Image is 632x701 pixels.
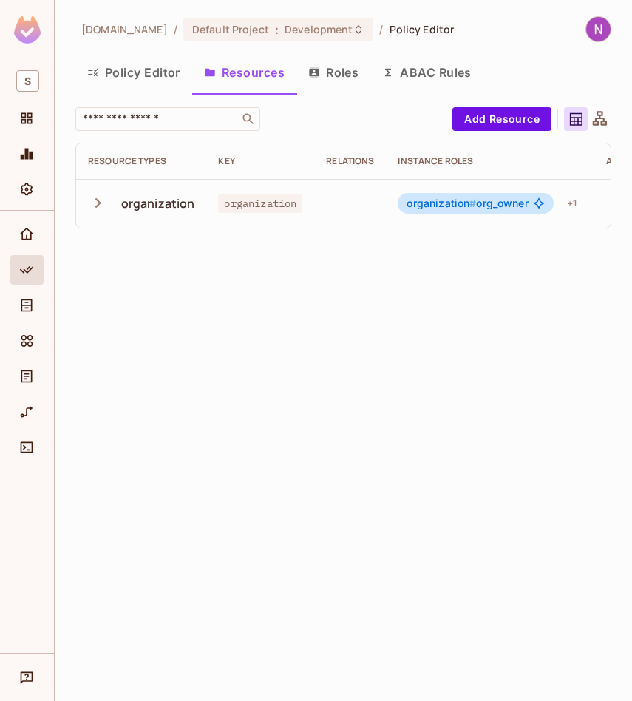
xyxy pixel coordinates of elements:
div: + 1 [561,192,582,215]
div: Monitoring [10,139,44,169]
div: Home [10,220,44,249]
button: Resources [192,54,296,91]
div: Connect [10,433,44,462]
button: Policy Editor [75,54,192,91]
span: organization [407,197,476,209]
img: SReyMgAAAABJRU5ErkJggg== [14,16,41,44]
li: / [174,22,177,36]
button: Roles [296,54,370,91]
div: Audit Log [10,362,44,391]
div: Resource Types [88,155,194,167]
span: : [274,24,279,35]
div: Workspace: skyviv.com [10,64,44,98]
div: Projects [10,104,44,133]
div: Settings [10,175,44,204]
button: Add Resource [452,107,551,131]
div: URL Mapping [10,397,44,427]
span: Policy Editor [390,22,455,36]
div: Instance roles [398,155,582,167]
div: Policy [10,255,44,285]
div: organization [121,195,195,211]
div: Help & Updates [10,663,44,692]
div: Elements [10,326,44,356]
div: Directory [10,291,44,320]
div: Relations [326,155,374,167]
span: # [469,197,476,209]
span: S [16,70,39,92]
span: Development [285,22,353,36]
span: organization [218,194,302,213]
div: Key [218,155,302,167]
img: Natapong Intarasuk [586,17,611,41]
li: / [379,22,383,36]
span: the active workspace [81,22,168,36]
button: ABAC Rules [370,54,483,91]
span: Default Project [192,22,269,36]
span: org_owner [407,197,528,209]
